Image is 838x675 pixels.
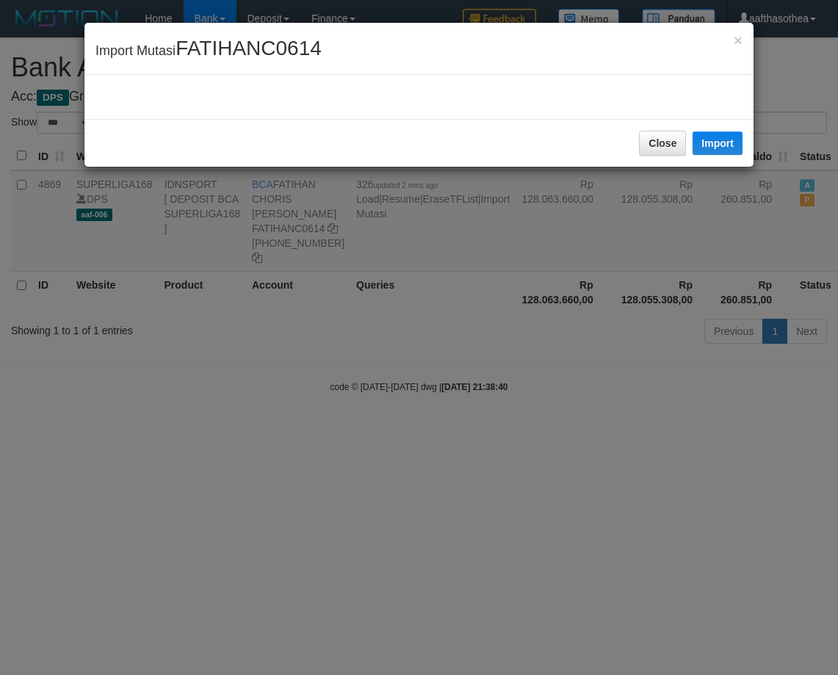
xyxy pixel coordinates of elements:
button: Import [693,131,743,155]
span: Import Mutasi [95,43,322,58]
button: Close [639,131,686,156]
button: Close [734,32,743,48]
span: × [734,32,743,48]
span: FATIHANC0614 [176,37,322,59]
